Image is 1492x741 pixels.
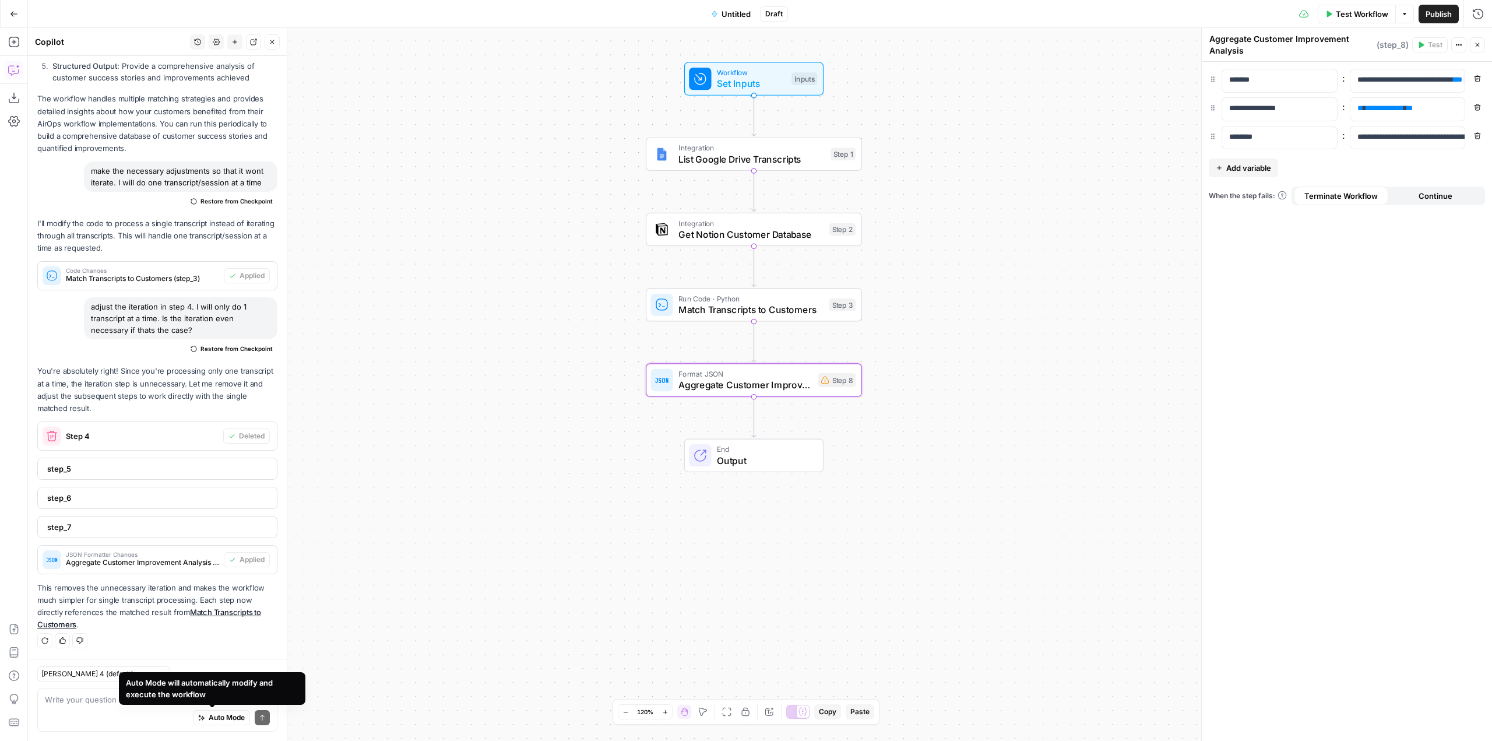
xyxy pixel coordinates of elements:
g: Edge from step_2 to step_3 [752,246,756,286]
button: Restore from Checkpoint [186,342,277,356]
span: Untitled [722,8,751,20]
button: Paste [846,704,874,719]
g: Edge from step_3 to step_8 [752,321,756,361]
button: Test Workflow [1318,5,1395,23]
span: Applied [240,554,265,565]
li: : Provide a comprehensive analysis of customer success stories and improvements achieved [50,60,277,83]
div: IntegrationList Google Drive TranscriptsStep 1 [646,138,862,171]
button: Copy [814,704,841,719]
span: Auto Mode [209,712,245,723]
span: Set Inputs [717,77,786,91]
span: Test [1428,40,1442,50]
span: : [1342,100,1345,114]
span: End [717,444,812,455]
span: Get Notion Customer Database [678,227,824,241]
span: Restore from Checkpoint [200,196,273,206]
span: Match Transcripts to Customers [678,303,824,317]
span: Integration [678,217,824,229]
p: The workflow handles multiple matching strategies and provides detailed insights about how your c... [37,93,277,154]
span: JSON Formatter Changes [66,552,219,557]
span: step_7 [47,521,265,533]
span: step_5 [47,463,265,475]
span: Integration [678,142,825,153]
p: This removes the unnecessary iteration and makes the workflow much simpler for single transcript ... [37,582,277,631]
button: Test [1412,37,1448,52]
button: Untitled [704,5,758,23]
div: adjust the iteration in step 4. I will only do 1 transcript at a time. Is the iteration even nece... [84,297,277,339]
span: Match Transcripts to Customers (step_3) [66,273,219,284]
g: Edge from start to step_1 [752,96,756,136]
div: WorkflowSet InputsInputs [646,62,862,95]
span: Restore from Checkpoint [200,344,273,353]
img: Notion_app_logo.png [655,223,669,237]
button: Applied [224,268,270,283]
span: Aggregate Customer Improvement Analysis (step_8) [66,557,219,568]
span: Format JSON [678,368,812,380]
button: Continue [1388,187,1483,205]
button: Restore from Checkpoint [186,194,277,208]
button: Auto Mode [193,710,250,725]
div: Step 1 [831,148,856,161]
div: Step 2 [829,223,856,236]
span: step_6 [47,492,265,504]
button: Publish [1419,5,1459,23]
p: I'll modify the code to process a single transcript instead of iterating through all transcripts.... [37,217,277,254]
div: Copilot [35,36,186,48]
strong: Structured Output [52,61,117,71]
span: Code Changes [66,268,219,273]
p: You're absolutely right! Since you're processing only one transcript at a time, the iteration ste... [37,365,277,415]
span: Paste [850,707,870,717]
g: Edge from step_1 to step_2 [752,171,756,211]
span: Terminate Workflow [1304,190,1378,202]
div: Step 3 [829,298,856,311]
span: Copy [819,707,836,717]
span: Output [717,454,812,468]
span: : [1342,128,1345,142]
a: When the step fails: [1209,191,1287,201]
span: Workflow [717,67,786,78]
img: Instagram%20post%20-%201%201.png [655,147,669,161]
textarea: Aggregate Customer Improvement Analysis [1209,33,1374,57]
button: Applied [224,552,270,567]
span: : [1342,71,1345,85]
span: Test Workflow [1336,8,1388,20]
span: ( step_8 ) [1377,39,1409,51]
span: Aggregate Customer Improvement Analysis [678,378,812,392]
span: Draft [765,9,783,19]
div: Inputs [791,72,817,85]
div: IntegrationGet Notion Customer DatabaseStep 2 [646,213,862,246]
div: Step 8 [818,373,856,387]
span: Publish [1426,8,1452,20]
span: Add variable [1226,162,1271,174]
span: Deleted [239,431,265,441]
div: EndOutput [646,438,862,472]
span: Applied [240,271,265,281]
span: Run Code · Python [678,293,824,304]
a: Match Transcripts to Customers [37,607,261,629]
span: Continue [1419,190,1452,202]
button: Add variable [1209,159,1278,177]
input: Claude Sonnet 4 (default) [41,668,153,680]
div: Format JSONAggregate Customer Improvement AnalysisStep 8 [646,363,862,396]
div: make the necessary adjustments so that it wont iterate. I will do one transcript/session at a time [84,161,277,192]
span: Step 4 [66,430,219,442]
div: Auto Mode will automatically modify and execute the workflow [126,677,298,700]
div: Run Code · PythonMatch Transcripts to CustomersStep 3 [646,288,862,321]
span: 120% [637,707,653,717]
button: Deleted [223,429,270,444]
span: List Google Drive Transcripts [678,152,825,166]
g: Edge from step_8 to end [752,397,756,437]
